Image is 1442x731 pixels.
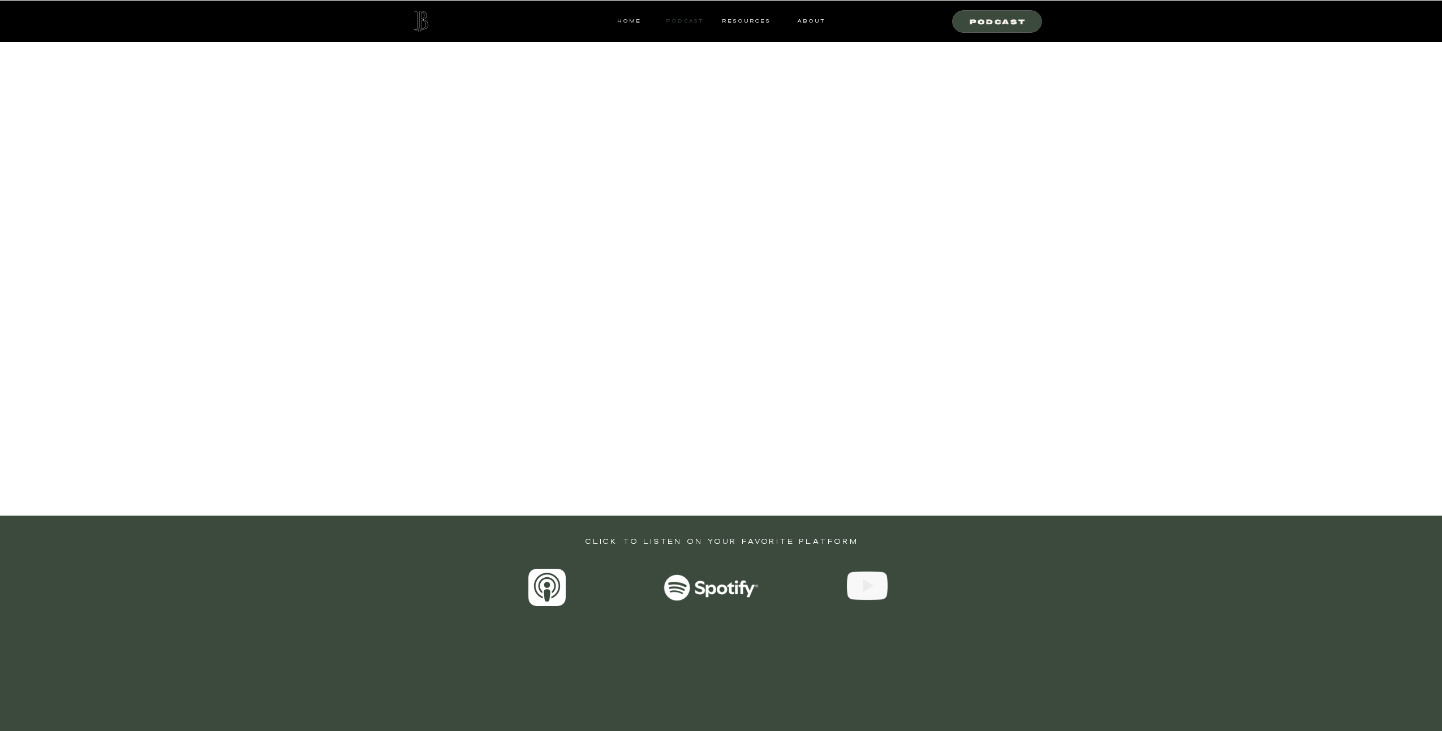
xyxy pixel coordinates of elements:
a: ABOUT [797,16,825,26]
div: Domain: [DOMAIN_NAME] [29,29,124,38]
img: logo_orange.svg [18,18,27,27]
a: HOME [617,16,641,26]
div: v 4.0.25 [32,18,55,27]
img: tab_keywords_by_traffic_grey.svg [113,71,122,80]
img: website_grey.svg [18,29,27,38]
h3: Click to listen on your favorite platform [553,535,890,546]
div: Keywords by Traffic [125,72,191,80]
img: tab_domain_overview_orange.svg [31,71,40,80]
a: resources [718,16,770,26]
a: Podcast [662,16,707,26]
div: Domain Overview [43,72,101,80]
a: Podcast [959,16,1036,26]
